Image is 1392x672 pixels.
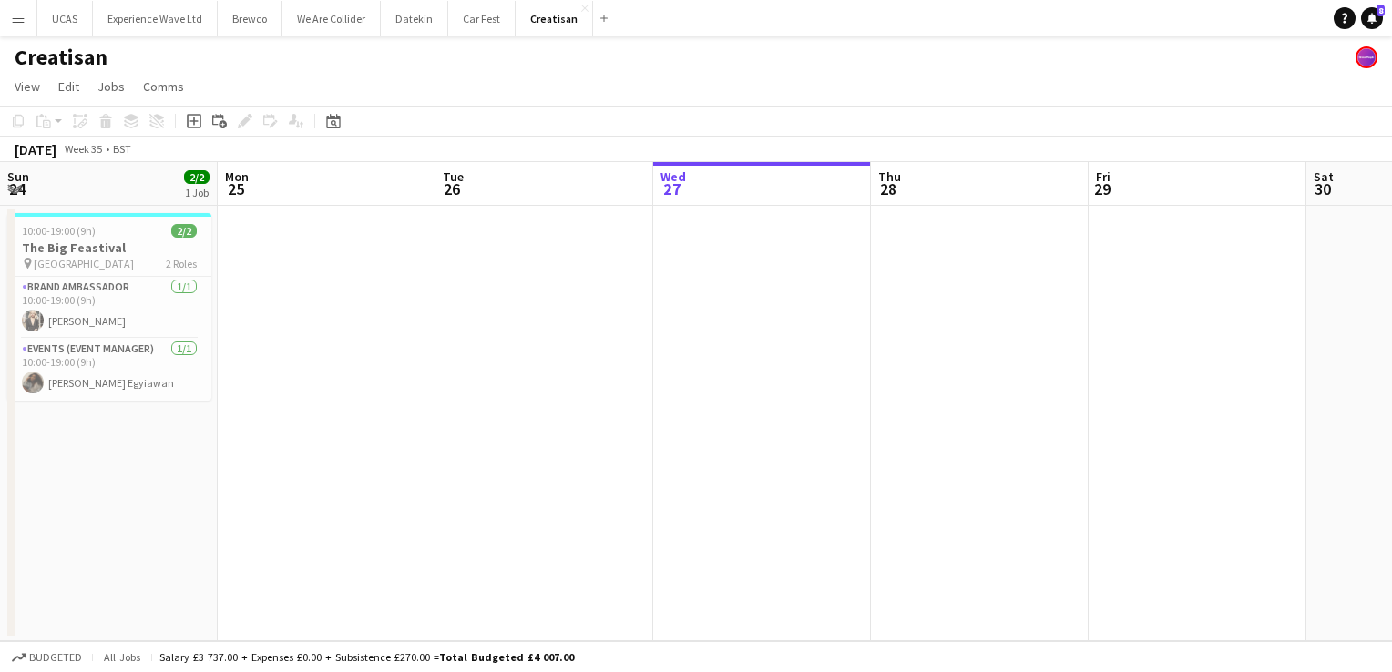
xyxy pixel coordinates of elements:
span: Comms [143,78,184,95]
span: View [15,78,40,95]
span: Week 35 [60,142,106,156]
div: 1 Job [185,186,209,199]
span: 25 [222,178,249,199]
span: 2 Roles [166,257,197,270]
span: Tue [443,168,464,185]
button: UCAS [37,1,93,36]
button: We Are Collider [282,1,381,36]
a: View [7,75,47,98]
span: Wed [660,168,686,185]
span: 8 [1377,5,1385,16]
span: Sun [7,168,29,185]
button: Datekin [381,1,448,36]
a: Comms [136,75,191,98]
app-card-role: Events (Event Manager)1/110:00-19:00 (9h)[PERSON_NAME] Egyiawan [7,339,211,401]
span: 10:00-19:00 (9h) [22,224,96,238]
span: 24 [5,178,29,199]
span: Thu [878,168,901,185]
a: Jobs [90,75,132,98]
button: Brewco [218,1,282,36]
span: Jobs [97,78,125,95]
span: 26 [440,178,464,199]
span: All jobs [100,650,144,664]
span: 29 [1093,178,1111,199]
button: Car Fest [448,1,516,36]
app-card-role: Brand Ambassador1/110:00-19:00 (9h)[PERSON_NAME] [7,277,211,339]
span: Sat [1314,168,1334,185]
div: Salary £3 737.00 + Expenses £0.00 + Subsistence £270.00 = [159,650,574,664]
button: Creatisan [516,1,593,36]
div: BST [113,142,131,156]
span: Edit [58,78,79,95]
span: 2/2 [184,170,210,184]
h3: The Big Feastival [7,239,211,256]
span: Budgeted [29,651,82,664]
a: Edit [51,75,87,98]
span: Mon [225,168,249,185]
h1: Creatisan [15,44,107,71]
span: 28 [875,178,901,199]
span: [GEOGRAPHIC_DATA] [34,257,134,270]
span: Fri [1096,168,1111,185]
span: Total Budgeted £4 007.00 [439,650,574,664]
div: [DATE] [15,140,56,158]
button: Budgeted [9,647,85,667]
app-user-avatar: Lucy Carpenter [1356,46,1377,68]
span: 27 [658,178,686,199]
span: 2/2 [171,224,197,238]
app-job-card: 10:00-19:00 (9h)2/2The Big Feastival [GEOGRAPHIC_DATA]2 RolesBrand Ambassador1/110:00-19:00 (9h)[... [7,213,211,401]
button: Experience Wave Ltd [93,1,218,36]
span: 30 [1311,178,1334,199]
a: 8 [1361,7,1383,29]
